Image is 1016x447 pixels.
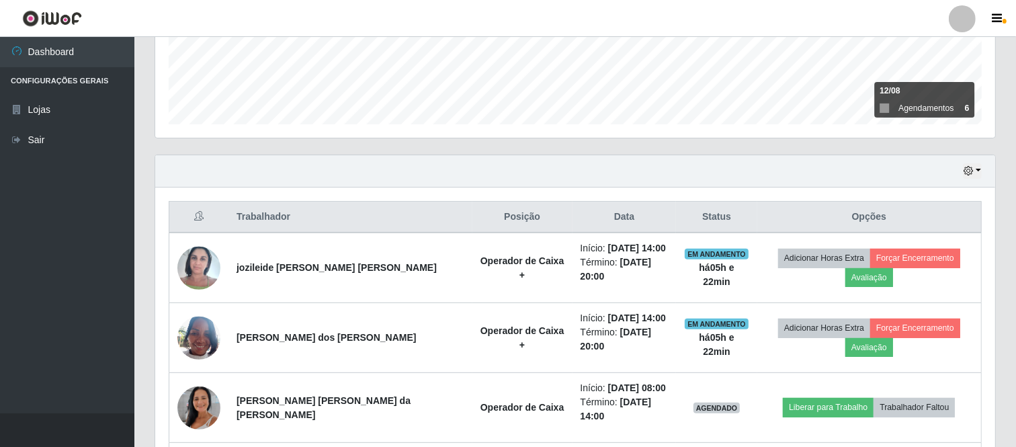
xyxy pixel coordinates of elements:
strong: há 05 h e 22 min [699,262,734,287]
button: Liberar para Trabalho [783,398,874,417]
button: Avaliação [845,268,893,287]
li: Início: [581,381,669,395]
strong: [PERSON_NAME] dos [PERSON_NAME] [237,332,417,343]
strong: Operador de Caixa + [480,325,564,350]
th: Posição [472,202,573,233]
button: Forçar Encerramento [870,249,960,268]
img: 1705690307767.jpeg [177,239,220,296]
strong: Operador de Caixa + [480,255,564,280]
img: 1735231534658.jpeg [177,309,220,366]
li: Início: [581,311,669,325]
strong: [PERSON_NAME] [PERSON_NAME] da [PERSON_NAME] [237,395,411,420]
th: Trabalhador [228,202,472,233]
th: Opções [757,202,982,233]
button: Trabalhador Faltou [874,398,955,417]
img: CoreUI Logo [22,10,82,27]
button: Adicionar Horas Extra [778,319,870,337]
time: [DATE] 14:00 [608,313,666,323]
button: Adicionar Horas Extra [778,249,870,268]
time: [DATE] 08:00 [608,382,666,393]
strong: há 05 h e 22 min [699,332,734,357]
strong: Operador de Caixa [480,402,564,413]
th: Data [573,202,677,233]
strong: jozileide [PERSON_NAME] [PERSON_NAME] [237,262,437,273]
li: Término: [581,395,669,423]
button: Forçar Encerramento [870,319,960,337]
span: EM ANDAMENTO [685,249,749,259]
span: AGENDADO [693,403,740,413]
span: EM ANDAMENTO [685,319,749,329]
li: Término: [581,255,669,284]
li: Término: [581,325,669,354]
button: Avaliação [845,338,893,357]
img: 1743778813300.jpeg [177,370,220,446]
li: Início: [581,241,669,255]
time: [DATE] 14:00 [608,243,666,253]
th: Status [676,202,757,233]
